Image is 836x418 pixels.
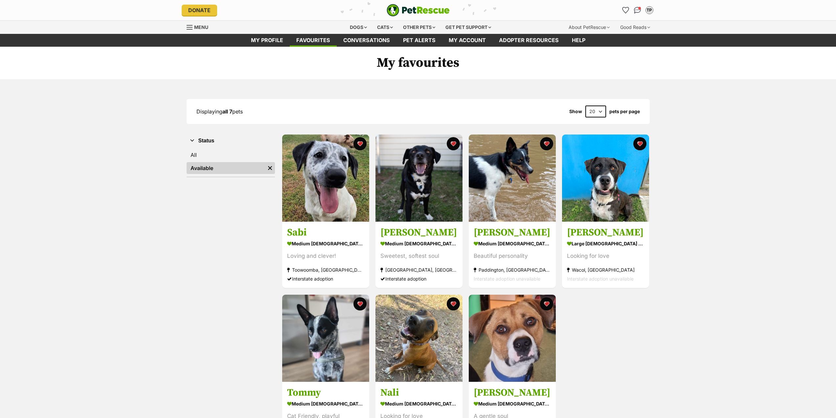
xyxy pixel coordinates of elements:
img: Jason Bourne [469,295,556,382]
button: favourite [633,137,646,150]
button: favourite [353,137,367,150]
img: Nali [375,295,463,382]
button: favourite [540,297,553,310]
a: Sabi medium [DEMOGRAPHIC_DATA] Dog Loving and clever! Toowoomba, [GEOGRAPHIC_DATA] Interstate ado... [282,222,369,288]
img: Ozzie [562,135,649,222]
a: Donate [182,5,217,16]
a: Favourites [290,34,337,47]
a: [PERSON_NAME] medium [DEMOGRAPHIC_DATA] Dog Sweetest, softest soul [GEOGRAPHIC_DATA], [GEOGRAPHIC... [375,222,463,288]
a: Remove filter [265,162,275,174]
span: Interstate adoption unavailable [567,276,634,282]
div: Beautiful personality [474,252,551,261]
button: Status [187,136,275,145]
ul: Account quick links [621,5,655,15]
a: Pet alerts [396,34,442,47]
div: Looking for love [567,252,644,261]
div: medium [DEMOGRAPHIC_DATA] Dog [474,239,551,249]
a: Adopter resources [492,34,565,47]
div: TP [646,7,653,13]
div: Dogs [345,21,372,34]
div: Get pet support [441,21,496,34]
button: favourite [353,297,367,310]
div: large [DEMOGRAPHIC_DATA] Dog [567,239,644,249]
a: Help [565,34,592,47]
h3: [PERSON_NAME] [474,386,551,399]
span: Displaying pets [196,108,243,115]
div: Other pets [398,21,440,34]
h3: Nali [380,386,458,399]
div: Sweetest, softest soul [380,252,458,261]
h3: Tommy [287,386,364,399]
a: [PERSON_NAME] medium [DEMOGRAPHIC_DATA] Dog Beautiful personality Paddington, [GEOGRAPHIC_DATA] I... [469,222,556,288]
a: PetRescue [387,4,450,16]
h3: [PERSON_NAME] [380,227,458,239]
img: logo-e224e6f780fb5917bec1dbf3a21bbac754714ae5b6737aabdf751b685950b380.svg [387,4,450,16]
img: Freddie [375,135,463,222]
div: Paddington, [GEOGRAPHIC_DATA] [474,266,551,275]
button: favourite [447,137,460,150]
img: chat-41dd97257d64d25036548639549fe6c8038ab92f7586957e7f3b1b290dea8141.svg [634,7,641,13]
a: My account [442,34,492,47]
div: medium [DEMOGRAPHIC_DATA] Dog [474,399,551,408]
div: Loving and clever! [287,252,364,261]
a: My profile [244,34,290,47]
button: favourite [540,137,553,150]
div: Cats [373,21,397,34]
span: Show [569,109,582,114]
a: Menu [187,21,213,33]
h3: [PERSON_NAME] [567,227,644,239]
strong: all 7 [222,108,232,115]
span: Interstate adoption unavailable [474,276,540,282]
button: My account [644,5,655,15]
img: Tommy [282,295,369,382]
span: Menu [194,24,208,30]
a: Favourites [621,5,631,15]
h3: Sabi [287,227,364,239]
h3: [PERSON_NAME] [474,227,551,239]
a: [PERSON_NAME] large [DEMOGRAPHIC_DATA] Dog Looking for love Wacol, [GEOGRAPHIC_DATA] Interstate a... [562,222,649,288]
div: Good Reads [616,21,655,34]
button: favourite [447,297,460,310]
div: [GEOGRAPHIC_DATA], [GEOGRAPHIC_DATA] [380,266,458,275]
div: medium [DEMOGRAPHIC_DATA] Dog [380,399,458,408]
img: Sabi [282,135,369,222]
div: Interstate adoption [287,275,364,283]
a: Available [187,162,265,174]
img: Penny [469,135,556,222]
div: About PetRescue [564,21,614,34]
div: Wacol, [GEOGRAPHIC_DATA] [567,266,644,275]
div: medium [DEMOGRAPHIC_DATA] Dog [287,399,364,408]
a: All [187,149,275,161]
div: Toowoomba, [GEOGRAPHIC_DATA] [287,266,364,275]
a: conversations [337,34,396,47]
a: Conversations [632,5,643,15]
div: Interstate adoption [380,275,458,283]
div: medium [DEMOGRAPHIC_DATA] Dog [380,239,458,249]
div: Status [187,148,275,177]
div: medium [DEMOGRAPHIC_DATA] Dog [287,239,364,249]
label: pets per page [609,109,640,114]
